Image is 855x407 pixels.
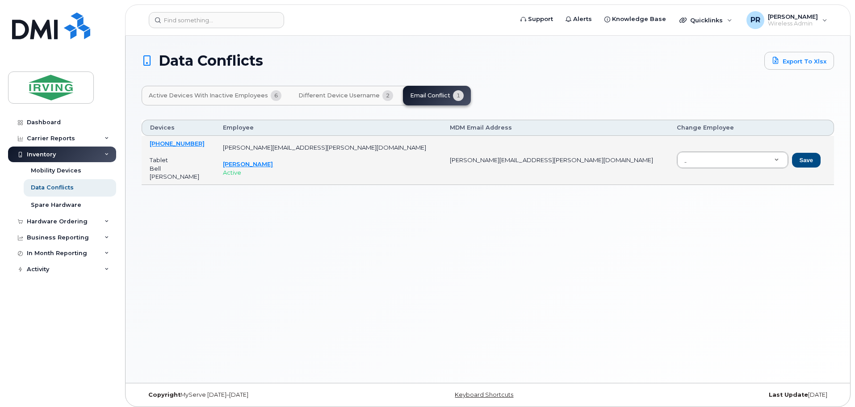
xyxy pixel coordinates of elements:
td: [PERSON_NAME][EMAIL_ADDRESS][PERSON_NAME][DOMAIN_NAME] [442,136,669,185]
div: [DATE] [603,391,834,399]
th: Devices [142,120,215,136]
span: 2 [382,90,393,101]
th: MDM Email Address [442,120,669,136]
a: [PERSON_NAME] [223,160,273,168]
strong: Copyright [148,391,180,398]
p: Tablet Bell [PERSON_NAME] [150,156,207,181]
a: Export to Xlsx [764,52,834,70]
strong: Last Update [769,391,808,398]
th: Employee [215,120,442,136]
button: Save [792,153,821,168]
a: [PHONE_NUMBER] [150,140,205,147]
div: MyServe [DATE]–[DATE] [142,391,373,399]
p: [PERSON_NAME][EMAIL_ADDRESS][PERSON_NAME][DOMAIN_NAME] [223,143,434,152]
span: 6 [271,90,281,101]
span: Data Conflicts [159,54,263,67]
span: Active [223,169,241,176]
th: Change Employee [669,120,834,136]
span: Active Devices with Inactive Employees [149,92,268,99]
span: Different Device Username [298,92,380,99]
a: Keyboard Shortcuts [455,391,513,398]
